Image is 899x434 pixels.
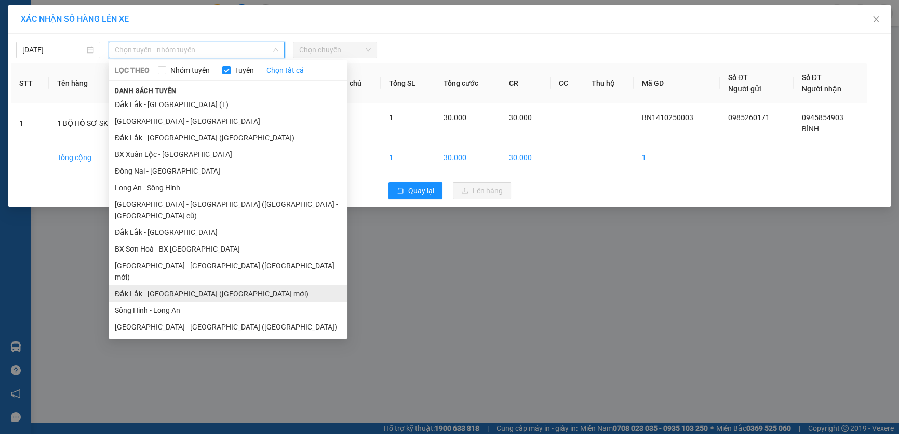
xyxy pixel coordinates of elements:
span: close [872,15,880,23]
button: Close [862,5,891,34]
li: Đắk Lắk - [GEOGRAPHIC_DATA] (T) [109,96,347,113]
li: Long An - Sông Hinh [109,179,347,196]
th: Thu hộ [583,63,634,103]
li: Đắk Lắk - [GEOGRAPHIC_DATA] [109,224,347,241]
a: Chọn tất cả [266,64,304,76]
li: [GEOGRAPHIC_DATA] - [GEOGRAPHIC_DATA] ([GEOGRAPHIC_DATA]) [109,319,347,335]
span: Người gửi [728,85,761,93]
li: [GEOGRAPHIC_DATA] - [GEOGRAPHIC_DATA] ([GEOGRAPHIC_DATA] mới) [109,257,347,285]
th: Mã GD [634,63,720,103]
span: 0945854903 [802,113,843,122]
span: rollback [397,187,404,195]
span: Quay lại [408,185,434,196]
span: Số ĐT [802,73,822,82]
li: Đắk Lắk - [GEOGRAPHIC_DATA] ([GEOGRAPHIC_DATA]) [109,129,347,146]
li: Đắk Lắk - [GEOGRAPHIC_DATA] ([GEOGRAPHIC_DATA] mới) [109,285,347,302]
span: LỌC THEO [115,64,150,76]
span: Số ĐT [728,73,748,82]
span: 30.000 [508,113,531,122]
th: CC [551,63,583,103]
td: 1 [381,143,435,172]
td: 30.000 [435,143,500,172]
td: 1 BỘ HỒ SƠ SK , GỌI RA LẤY [49,103,187,143]
span: 30.000 [444,113,466,122]
span: Tuyến [231,64,258,76]
th: Tổng SL [381,63,435,103]
button: uploadLên hàng [453,182,511,199]
span: 0985260171 [728,113,770,122]
td: 1 [11,103,49,143]
span: 1 [389,113,393,122]
th: Tên hàng [49,63,187,103]
span: down [273,47,279,53]
li: BX Sơn Hoà - BX [GEOGRAPHIC_DATA] [109,241,347,257]
button: rollbackQuay lại [388,182,442,199]
td: Tổng cộng [49,143,187,172]
li: Đồng Nai - [GEOGRAPHIC_DATA] [109,163,347,179]
th: Ghi chú [328,63,381,103]
li: BX Xuân Lộc - [GEOGRAPHIC_DATA] [109,146,347,163]
th: CR [500,63,550,103]
span: BÌNH [802,125,819,133]
span: XÁC NHẬN SỐ HÀNG LÊN XE [21,14,129,24]
th: Tổng cước [435,63,500,103]
li: Sông Hinh - Long An [109,302,347,319]
td: 30.000 [500,143,550,172]
span: Nhóm tuyến [166,64,214,76]
li: [GEOGRAPHIC_DATA] - [GEOGRAPHIC_DATA] [109,113,347,129]
span: Chọn tuyến - nhóm tuyến [115,42,278,58]
input: 14/10/2025 [22,44,85,56]
span: BN1410250003 [642,113,693,122]
span: Người nhận [802,85,841,93]
td: 1 [634,143,720,172]
li: [GEOGRAPHIC_DATA] - [GEOGRAPHIC_DATA] ([GEOGRAPHIC_DATA] - [GEOGRAPHIC_DATA] cũ) [109,196,347,224]
th: STT [11,63,49,103]
span: Chọn chuyến [299,42,371,58]
span: Danh sách tuyến [109,86,183,96]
